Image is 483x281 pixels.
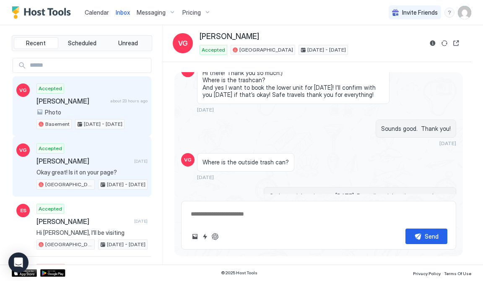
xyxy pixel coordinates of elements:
[84,120,122,128] span: [DATE] - [DATE]
[428,38,438,48] button: Reservation information
[12,35,152,51] div: tab-group
[36,97,107,105] span: [PERSON_NAME]
[444,268,471,277] a: Terms Of Use
[12,269,37,277] a: App Store
[190,232,200,242] button: Upload image
[36,169,148,176] span: Okay great! Is it on your page?
[307,46,346,54] span: [DATE] - [DATE]
[405,229,447,244] button: Send
[26,58,151,73] input: Input Field
[106,37,150,49] button: Unread
[381,125,451,133] span: Sounds good. Thank you!
[45,120,70,128] span: Basement
[221,270,257,276] span: © 2025 Host Tools
[39,85,62,92] span: Accepted
[60,37,104,49] button: Scheduled
[451,38,461,48] button: Open reservation
[425,232,439,241] div: Send
[19,146,27,154] span: VG
[39,205,62,213] span: Accepted
[178,38,188,48] span: VG
[36,157,131,165] span: [PERSON_NAME]
[439,140,456,146] span: [DATE]
[439,38,449,48] button: Sync reservation
[184,156,192,164] span: VG
[200,232,210,242] button: Quick reply
[402,9,438,16] span: Invite Friends
[68,39,96,47] span: Scheduled
[182,9,201,16] span: Pricing
[134,219,148,224] span: [DATE]
[203,159,289,166] span: Where is the outside trash can?
[413,268,441,277] a: Privacy Policy
[197,174,214,180] span: [DATE]
[8,252,29,273] div: Open Intercom Messenger
[116,9,130,16] span: Inbox
[110,98,148,104] span: about 23 hours ago
[36,229,148,237] span: Hi [PERSON_NAME], I’ll be visiting
[39,145,62,152] span: Accepted
[36,217,131,226] span: [PERSON_NAME]
[26,39,46,47] span: Recent
[116,8,130,17] a: Inbox
[118,39,138,47] span: Unread
[20,207,26,214] span: ES
[239,46,293,54] span: [GEOGRAPHIC_DATA]
[134,159,148,164] span: [DATE]
[107,181,145,188] span: [DATE] - [DATE]
[14,37,58,49] button: Recent
[40,269,65,277] a: Google Play Store
[444,271,471,276] span: Terms Of Use
[107,241,145,248] span: [DATE] - [DATE]
[12,6,75,19] a: Host Tools Logo
[85,9,109,16] span: Calendar
[45,109,61,116] span: Photo
[45,181,93,188] span: [GEOGRAPHIC_DATA]
[202,46,225,54] span: Accepted
[413,271,441,276] span: Privacy Policy
[444,8,454,18] div: menu
[85,8,109,17] a: Calendar
[45,241,93,248] span: [GEOGRAPHIC_DATA]
[137,9,166,16] span: Messaging
[197,107,214,113] span: [DATE]
[458,6,471,19] div: User profile
[210,232,220,242] button: ChatGPT Auto Reply
[203,69,384,99] span: Hi there! Thank you so much:) Where is the trashcan? And yes I want to book the lower unit for [D...
[269,193,451,251] span: Garbage pick up is every [DATE]. Recycling pick up is every other week. I rolled trash container ...
[19,86,27,94] span: VG
[200,32,259,42] span: [PERSON_NAME]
